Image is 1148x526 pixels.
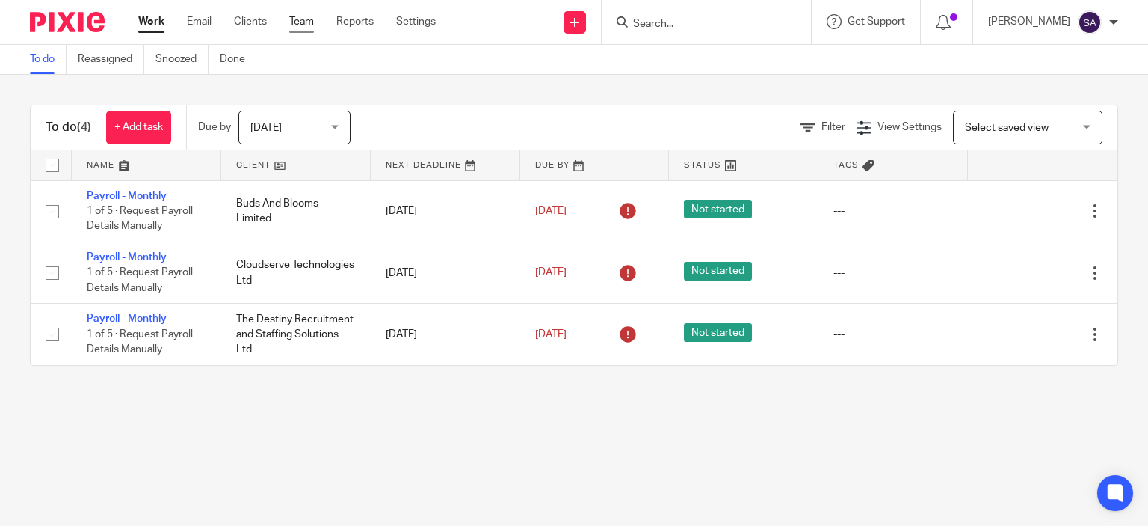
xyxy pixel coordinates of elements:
[684,323,752,342] span: Not started
[155,45,209,74] a: Snoozed
[87,268,193,294] span: 1 of 5 · Request Payroll Details Manually
[220,45,256,74] a: Done
[46,120,91,135] h1: To do
[30,12,105,32] img: Pixie
[1078,10,1102,34] img: svg%3E
[535,329,567,340] span: [DATE]
[821,122,845,132] span: Filter
[289,14,314,29] a: Team
[833,204,953,218] div: ---
[198,120,231,135] p: Due by
[833,327,953,342] div: ---
[87,314,167,324] a: Payroll - Monthly
[336,14,374,29] a: Reports
[965,123,1049,133] span: Select saved view
[106,111,171,144] a: + Add task
[684,200,752,218] span: Not started
[632,18,766,31] input: Search
[250,123,282,133] span: [DATE]
[77,121,91,133] span: (4)
[221,304,371,365] td: The Destiny Recruitment and Staffing Solutions Ltd
[988,14,1070,29] p: [PERSON_NAME]
[221,180,371,242] td: Buds And Blooms Limited
[684,262,752,281] span: Not started
[87,191,167,201] a: Payroll - Monthly
[371,180,520,242] td: [DATE]
[78,45,144,74] a: Reassigned
[187,14,212,29] a: Email
[87,252,167,263] a: Payroll - Monthly
[396,14,436,29] a: Settings
[234,14,267,29] a: Clients
[877,122,942,132] span: View Settings
[535,268,567,278] span: [DATE]
[371,304,520,365] td: [DATE]
[833,266,953,281] div: ---
[371,242,520,303] td: [DATE]
[535,206,567,216] span: [DATE]
[833,161,859,169] span: Tags
[138,14,164,29] a: Work
[87,206,193,232] span: 1 of 5 · Request Payroll Details Manually
[848,16,905,27] span: Get Support
[221,242,371,303] td: Cloudserve Technologies Ltd
[30,45,67,74] a: To do
[87,329,193,355] span: 1 of 5 · Request Payroll Details Manually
